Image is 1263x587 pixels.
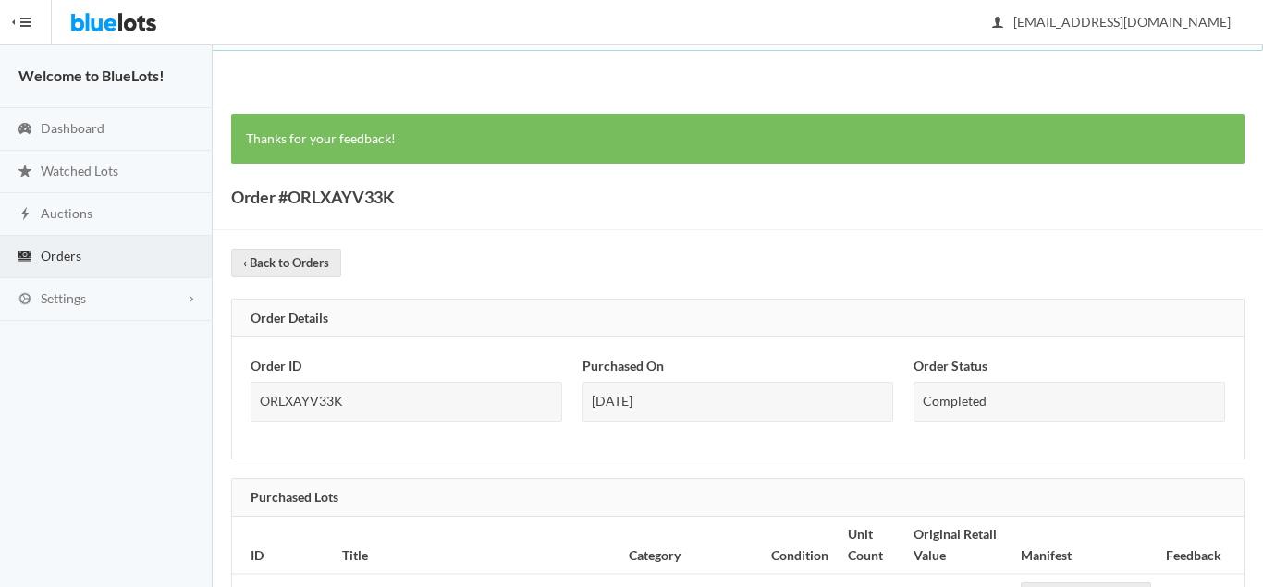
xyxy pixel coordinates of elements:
th: Feedback [1159,517,1244,574]
p: Thanks for your feedback! [246,128,1230,150]
th: Condition [764,517,840,574]
th: Original Retail Value [906,517,1013,574]
th: Manifest [1013,517,1159,574]
th: ID [232,517,335,574]
span: Auctions [41,205,92,221]
th: Unit Count [840,517,906,574]
span: [EMAIL_ADDRESS][DOMAIN_NAME] [993,14,1231,30]
div: Purchased Lots [232,479,1244,518]
a: ‹ Back to Orders [231,249,341,277]
th: Category [621,517,764,574]
th: Title [335,517,621,574]
label: Purchased On [582,356,664,377]
div: Completed [914,382,1225,422]
ion-icon: cog [16,291,34,309]
strong: Welcome to BlueLots! [18,67,165,84]
ion-icon: flash [16,206,34,224]
span: Dashboard [41,120,104,136]
span: Settings [41,290,86,306]
ion-icon: star [16,164,34,181]
span: Orders [41,248,81,263]
div: ORLXAYV33K [251,382,562,422]
span: Watched Lots [41,163,118,178]
h1: Order #ORLXAYV33K [231,183,395,211]
ion-icon: person [988,15,1007,32]
ion-icon: speedometer [16,121,34,139]
div: [DATE] [582,382,894,422]
ion-icon: cash [16,249,34,266]
label: Order ID [251,356,301,377]
div: Order Details [232,300,1244,338]
label: Order Status [914,356,987,377]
